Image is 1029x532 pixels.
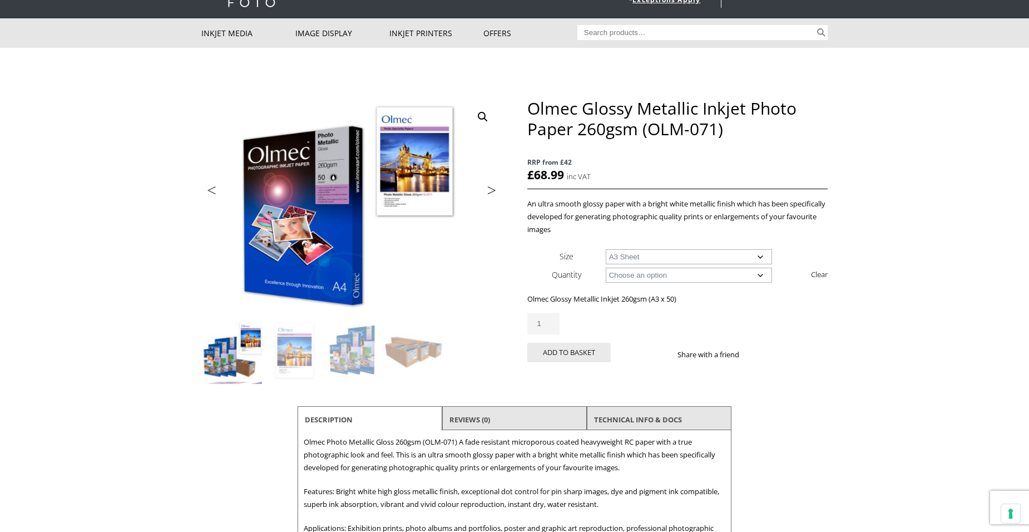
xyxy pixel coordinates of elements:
a: Reviews (0) [449,410,490,430]
p: Share with a friend [677,348,753,361]
a: Description [305,410,353,430]
img: Olmec Glossy Metallic Inkjet Photo Paper 260gsm (OLM-071) - Image 4 [385,321,446,381]
a: Offers [483,18,577,48]
a: Clear options [811,265,828,283]
a: Inkjet Media [201,18,295,48]
button: Your consent preferences for tracking technologies [1001,504,1020,523]
img: Olmec Glossy Metallic Inkjet Photo Paper 260gsm (OLM-071) - Image 3 [324,321,384,381]
button: Search [815,25,828,40]
img: twitter sharing button [766,350,775,359]
span: £ [527,167,534,183]
img: Olmec Glossy Metallic Inkjet Photo Paper 260gsm (OLM-071) - Image 2 [263,321,323,381]
label: Quantity [552,269,581,280]
p: Olmec Glossy Metallic Inkjet 260gsm (A3 x 50) [527,293,828,306]
img: email sharing button [779,350,788,359]
p: An ultra smooth glossy paper with a bright white metallic finish which has been specifically deve... [527,198,828,236]
bdi: 68.99 [527,167,564,183]
button: Add to basket [527,343,611,362]
img: Olmec Glossy Metallic Inkjet Photo Paper 260gsm (OLM-071) - Image 5 [202,382,262,442]
span: RRP from £42 [527,156,828,169]
h1: Olmec Glossy Metallic Inkjet Photo Paper 260gsm (OLM-071) [527,98,828,139]
input: Product quantity [527,313,560,334]
img: facebook sharing button [753,350,761,359]
a: Inkjet Printers [389,18,483,48]
p: Olmec Photo Metallic Gloss 260gsm (OLM-071) A fade resistant microporous coated heavyweight RC pa... [304,436,725,474]
p: Features: Bright white high gloss metallic finish, exceptional dot control for pin sharp images, ... [304,485,725,511]
a: TECHNICAL INFO & DOCS [594,410,682,430]
a: Image Display [295,18,389,48]
img: Olmec Glossy Metallic Inkjet Photo Paper 260gsm (OLM-071) [202,321,262,381]
label: Size [560,251,573,262]
a: View full-screen image gallery [473,107,493,127]
input: Search products… [577,25,815,40]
